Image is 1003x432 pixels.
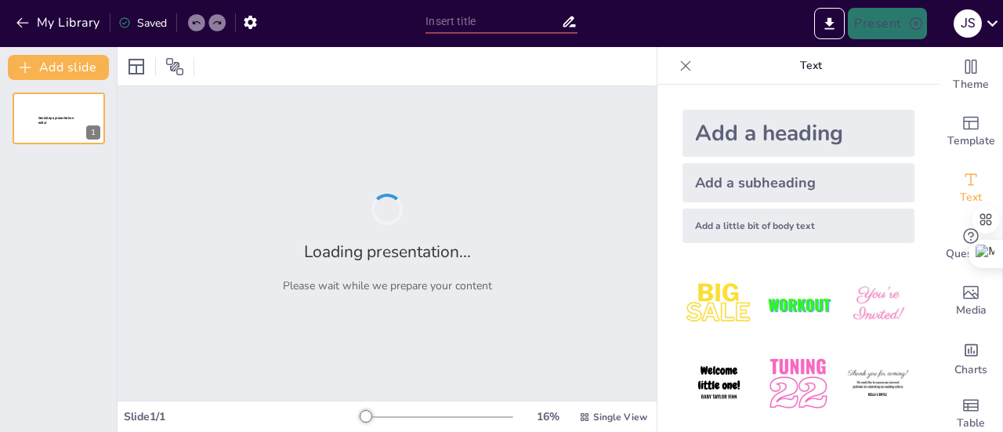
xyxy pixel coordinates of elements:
[946,245,997,263] span: Questions
[38,116,74,125] span: Sendsteps presentation editor
[698,47,924,85] p: Text
[940,103,1002,160] div: Add ready made slides
[842,347,914,420] img: 6.jpeg
[165,57,184,76] span: Position
[124,409,363,424] div: Slide 1 / 1
[954,361,987,379] span: Charts
[940,329,1002,386] div: Add charts and graphs
[842,268,914,341] img: 3.jpeg
[124,54,149,79] div: Layout
[283,278,492,293] p: Please wait while we prepare your content
[683,163,914,202] div: Add a subheading
[956,302,987,319] span: Media
[954,8,982,39] button: J S
[683,110,914,157] div: Add a heading
[940,273,1002,329] div: Add images, graphics, shapes or video
[814,8,845,39] button: Export to PowerPoint
[683,209,914,243] div: Add a little bit of body text
[593,411,647,423] span: Single View
[13,93,105,144] div: 1
[8,55,109,80] button: Add slide
[957,415,985,432] span: Table
[118,16,167,31] div: Saved
[683,347,755,420] img: 4.jpeg
[940,160,1002,216] div: Add text boxes
[848,8,926,39] button: Present
[425,10,560,33] input: Insert title
[954,9,982,38] div: J S
[940,216,1002,273] div: Get real-time input from your audience
[529,409,567,424] div: 16 %
[762,347,835,420] img: 5.jpeg
[86,125,100,140] div: 1
[953,76,989,93] span: Theme
[762,268,835,341] img: 2.jpeg
[304,241,471,263] h2: Loading presentation...
[960,189,982,206] span: Text
[683,268,755,341] img: 1.jpeg
[947,133,995,150] span: Template
[12,10,107,35] button: My Library
[940,47,1002,103] div: Change the overall theme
